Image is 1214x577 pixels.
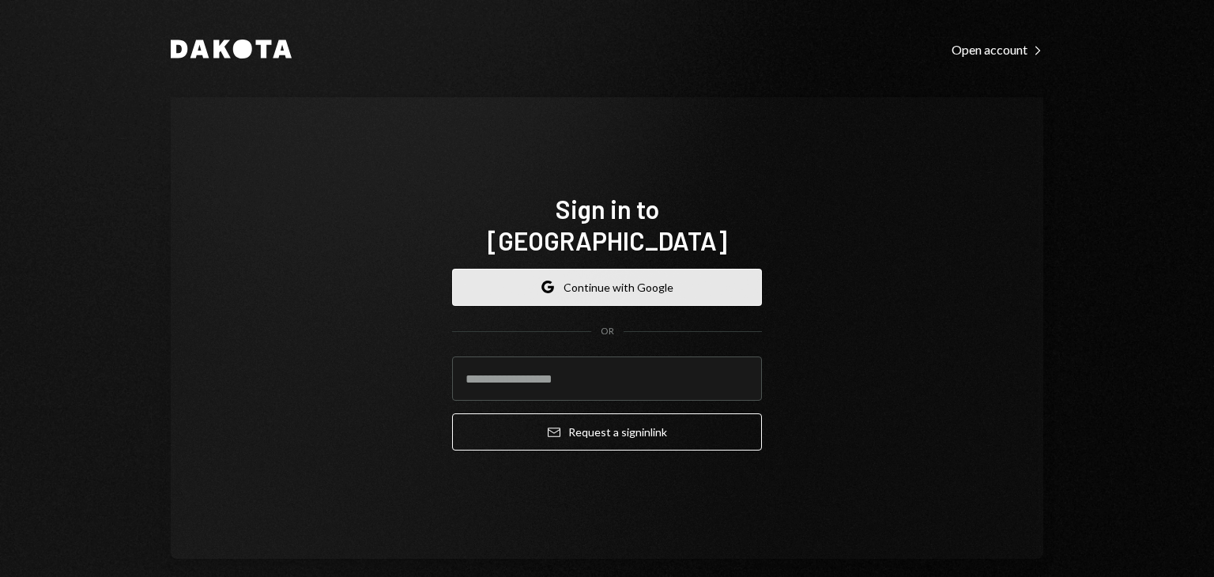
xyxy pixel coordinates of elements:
[952,40,1043,58] a: Open account
[452,193,762,256] h1: Sign in to [GEOGRAPHIC_DATA]
[452,269,762,306] button: Continue with Google
[952,42,1043,58] div: Open account
[452,413,762,451] button: Request a signinlink
[601,325,614,338] div: OR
